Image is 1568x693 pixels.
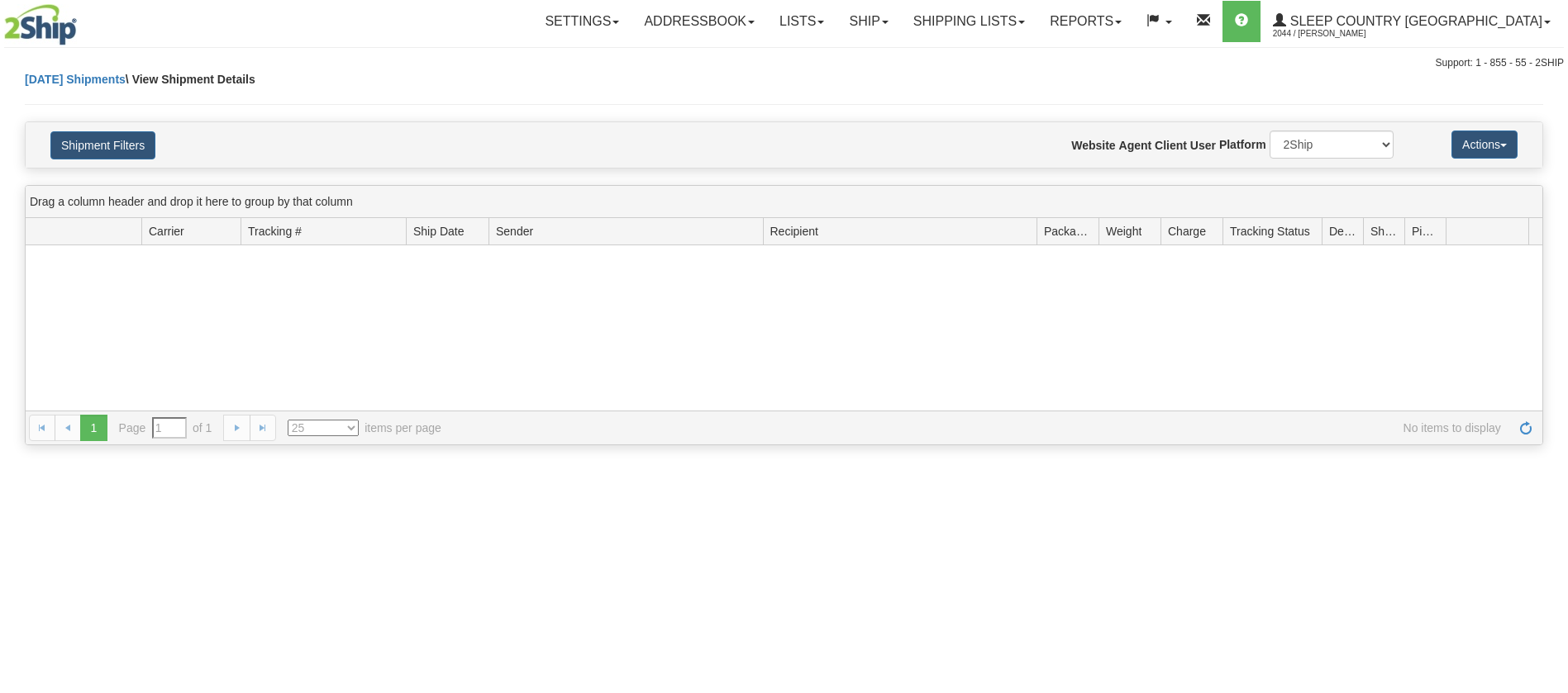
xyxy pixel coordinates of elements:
[1273,26,1397,42] span: 2044 / [PERSON_NAME]
[1230,223,1310,240] span: Tracking Status
[532,1,631,42] a: Settings
[1370,223,1398,240] span: Shipment Issues
[4,4,77,45] img: logo2044.jpg
[50,131,155,159] button: Shipment Filters
[1412,223,1439,240] span: Pickup Status
[288,420,441,436] span: items per page
[901,1,1037,42] a: Shipping lists
[4,56,1564,70] div: Support: 1 - 855 - 55 - 2SHIP
[149,223,184,240] span: Carrier
[1190,137,1216,154] label: User
[836,1,900,42] a: Ship
[1286,14,1542,28] span: Sleep Country [GEOGRAPHIC_DATA]
[1037,1,1134,42] a: Reports
[767,1,836,42] a: Lists
[1155,137,1187,154] label: Client
[80,415,107,441] span: 1
[25,73,126,86] a: [DATE] Shipments
[631,1,767,42] a: Addressbook
[1513,415,1539,441] a: Refresh
[1261,1,1563,42] a: Sleep Country [GEOGRAPHIC_DATA] 2044 / [PERSON_NAME]
[465,420,1501,436] span: No items to display
[1219,136,1266,153] label: Platform
[119,417,212,439] span: Page of 1
[413,223,464,240] span: Ship Date
[1168,223,1206,240] span: Charge
[26,186,1542,218] div: grid grouping header
[770,223,818,240] span: Recipient
[1044,223,1092,240] span: Packages
[496,223,533,240] span: Sender
[1071,137,1115,154] label: Website
[1329,223,1356,240] span: Delivery Status
[248,223,302,240] span: Tracking #
[1119,137,1152,154] label: Agent
[1451,131,1518,159] button: Actions
[1106,223,1141,240] span: Weight
[126,73,255,86] span: \ View Shipment Details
